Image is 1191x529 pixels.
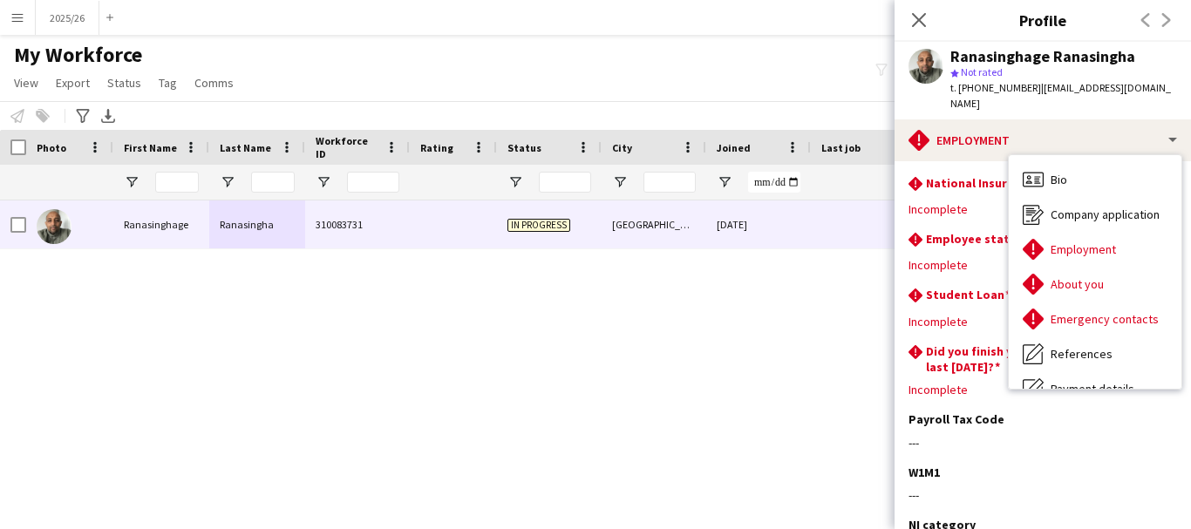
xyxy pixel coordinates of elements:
[612,174,628,190] button: Open Filter Menu
[37,209,71,244] img: Ranasinghage Ranasingha
[1009,267,1181,302] div: About you
[895,9,1191,31] h3: Profile
[316,174,331,190] button: Open Filter Menu
[107,75,141,91] span: Status
[895,119,1191,161] div: Employment
[1051,276,1104,292] span: About you
[36,1,99,35] button: 2025/26
[507,174,523,190] button: Open Filter Menu
[100,71,148,94] a: Status
[909,201,1177,217] div: Incomplete
[926,231,1053,247] h3: Employee statement
[420,141,453,154] span: Rating
[717,174,732,190] button: Open Filter Menu
[602,200,706,248] div: [GEOGRAPHIC_DATA]
[961,65,1003,78] span: Not rated
[316,134,378,160] span: Workforce ID
[251,172,295,193] input: Last Name Filter Input
[1051,172,1067,187] span: Bio
[909,382,1177,397] div: Incomplete
[926,287,1011,302] h3: Student Loan
[612,141,632,154] span: City
[187,71,241,94] a: Comms
[909,487,1177,503] div: ---
[909,465,940,480] h3: W1M1
[1009,302,1181,336] div: Emergency contacts
[220,141,271,154] span: Last Name
[347,172,399,193] input: Workforce ID Filter Input
[643,172,696,193] input: City Filter Input
[124,174,140,190] button: Open Filter Menu
[1009,336,1181,371] div: References
[539,172,591,193] input: Status Filter Input
[124,141,177,154] span: First Name
[926,343,1163,375] h3: Did you finish your studies before the last [DATE]?
[152,71,184,94] a: Tag
[950,49,1135,64] div: Ranasinghage Ranasingha
[209,200,305,248] div: Ranasingha
[1009,197,1181,232] div: Company application
[748,172,800,193] input: Joined Filter Input
[37,141,66,154] span: Photo
[950,81,1041,94] span: t. [PHONE_NUMBER]
[909,411,1004,427] h3: Payroll Tax Code
[1051,346,1113,362] span: References
[113,200,209,248] div: Ranasinghage
[1051,381,1134,397] span: Payment details
[1009,162,1181,197] div: Bio
[7,71,45,94] a: View
[1009,371,1181,406] div: Payment details
[926,175,1110,191] h3: National Insurance (NI) number
[305,200,410,248] div: 310083731
[821,141,861,154] span: Last job
[950,81,1171,110] span: | [EMAIL_ADDRESS][DOMAIN_NAME]
[1051,207,1160,222] span: Company application
[56,75,90,91] span: Export
[717,141,751,154] span: Joined
[159,75,177,91] span: Tag
[909,314,1177,329] div: Incomplete
[194,75,234,91] span: Comms
[706,200,811,248] div: [DATE]
[1051,241,1116,257] span: Employment
[909,435,1177,451] div: ---
[507,219,570,232] span: In progress
[909,257,1177,273] div: Incomplete
[98,105,119,126] app-action-btn: Export XLSX
[507,141,541,154] span: Status
[49,71,97,94] a: Export
[72,105,93,126] app-action-btn: Advanced filters
[1051,311,1159,327] span: Emergency contacts
[1009,232,1181,267] div: Employment
[220,174,235,190] button: Open Filter Menu
[14,75,38,91] span: View
[155,172,199,193] input: First Name Filter Input
[14,42,142,68] span: My Workforce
